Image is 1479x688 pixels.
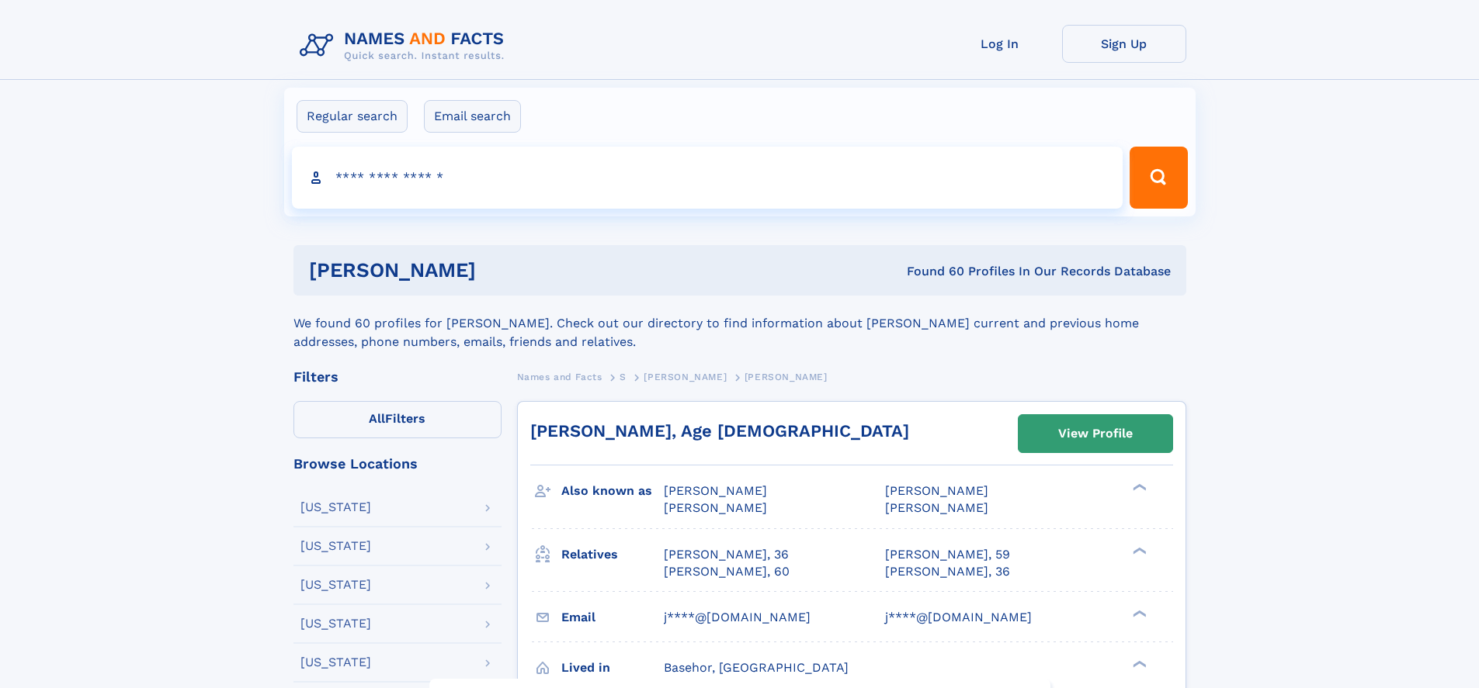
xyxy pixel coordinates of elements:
[885,563,1010,580] a: [PERSON_NAME], 36
[517,367,602,386] a: Names and Facts
[293,401,502,438] label: Filters
[664,563,790,580] a: [PERSON_NAME], 60
[561,541,664,568] h3: Relatives
[293,296,1186,351] div: We found 60 profiles for [PERSON_NAME]. Check out our directory to find information about [PERSON...
[300,579,371,591] div: [US_STATE]
[664,483,767,498] span: [PERSON_NAME]
[644,367,727,386] a: [PERSON_NAME]
[1129,659,1147,669] div: ❯
[885,546,1010,563] a: [PERSON_NAME], 59
[1129,545,1147,555] div: ❯
[300,501,371,513] div: [US_STATE]
[561,478,664,504] h3: Also known as
[530,421,909,441] a: [PERSON_NAME], Age [DEMOGRAPHIC_DATA]
[691,263,1171,280] div: Found 60 Profiles In Our Records Database
[664,546,789,563] a: [PERSON_NAME], 36
[644,372,727,382] span: [PERSON_NAME]
[938,25,1062,63] a: Log In
[885,500,988,515] span: [PERSON_NAME]
[1019,415,1172,452] a: View Profile
[297,100,408,133] label: Regular search
[300,540,371,552] div: [US_STATE]
[293,370,502,384] div: Filters
[292,147,1123,209] input: search input
[369,411,385,426] span: All
[561,604,664,631] h3: Email
[1129,482,1147,493] div: ❯
[1058,416,1133,451] div: View Profile
[745,372,828,382] span: [PERSON_NAME]
[1129,608,1147,618] div: ❯
[664,500,767,515] span: [PERSON_NAME]
[293,457,502,471] div: Browse Locations
[300,617,371,630] div: [US_STATE]
[561,655,664,681] h3: Lived in
[1130,147,1187,209] button: Search Button
[885,483,988,498] span: [PERSON_NAME]
[1062,25,1186,63] a: Sign Up
[293,25,517,67] img: Logo Names and Facts
[620,372,627,382] span: S
[620,367,627,386] a: S
[309,261,692,280] h1: [PERSON_NAME]
[300,656,371,669] div: [US_STATE]
[424,100,521,133] label: Email search
[664,660,849,675] span: Basehor, [GEOGRAPHIC_DATA]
